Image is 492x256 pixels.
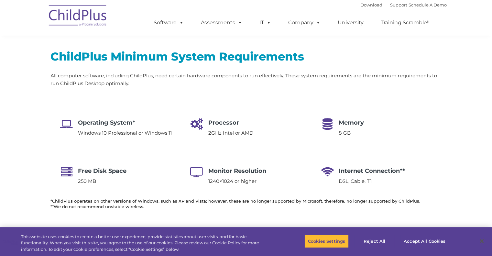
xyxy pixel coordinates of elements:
[304,234,349,248] button: Cookies Settings
[339,167,405,174] span: Internet Connection**
[400,234,449,248] button: Accept All Cookies
[46,0,110,33] img: ChildPlus by Procare Solutions
[339,178,372,184] span: DSL, Cable, T1
[331,16,370,29] a: University
[78,118,172,127] h4: Operating System*
[354,234,395,248] button: Reject All
[21,234,271,253] div: This website uses cookies to create a better user experience, provide statistics about user visit...
[475,234,489,248] button: Close
[78,178,96,184] span: 250 MB
[147,16,190,29] a: Software
[409,2,447,7] a: Schedule A Demo
[282,16,327,29] a: Company
[208,178,257,184] span: 1240×1024 or higher
[390,2,407,7] a: Support
[360,2,382,7] a: Download
[339,119,364,126] span: Memory
[50,72,442,87] p: All computer software, including ChildPlus, need certain hardware components to run effectively. ...
[374,16,436,29] a: Training Scramble!!
[50,198,442,209] h6: *ChildPlus operates on other versions of Windows, such as XP and Vista; however, these are no lon...
[360,2,447,7] font: |
[50,49,442,64] h2: ChildPlus Minimum System Requirements
[208,119,239,126] span: Processor
[253,16,278,29] a: IT
[78,129,172,137] p: Windows 10 Professional or Windows 11
[194,16,249,29] a: Assessments
[78,167,126,174] span: Free Disk Space
[208,130,253,136] span: 2GHz Intel or AMD
[339,130,351,136] span: 8 GB
[208,167,266,174] span: Monitor Resolution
